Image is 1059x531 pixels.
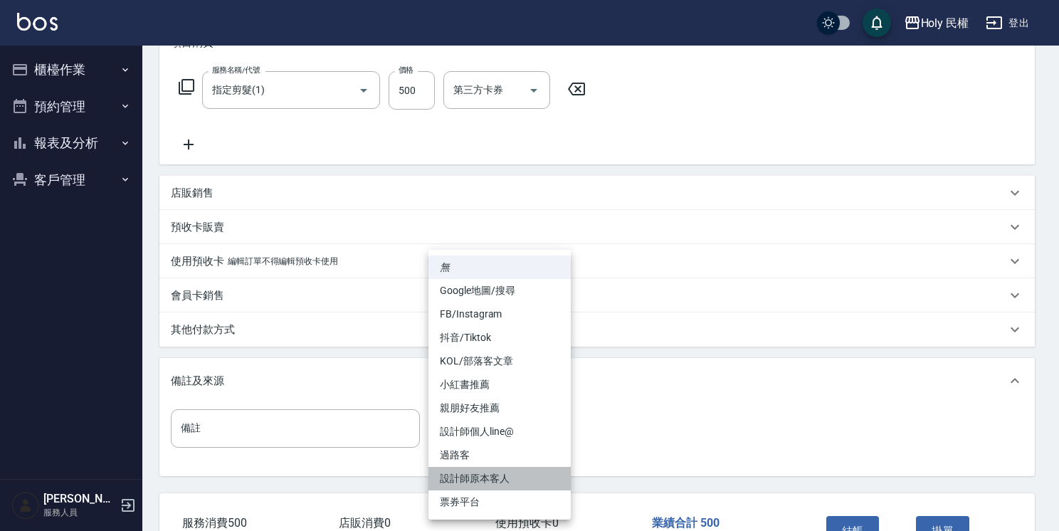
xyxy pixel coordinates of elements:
li: KOL/部落客文章 [428,349,571,373]
li: 設計師原本客人 [428,467,571,490]
li: Google地圖/搜尋 [428,279,571,303]
em: 無 [440,260,450,275]
li: 過路客 [428,443,571,467]
li: 抖音/Tiktok [428,326,571,349]
li: 票券平台 [428,490,571,514]
li: 設計師個人line@ [428,420,571,443]
li: 小紅書推薦 [428,373,571,396]
li: 親朋好友推薦 [428,396,571,420]
li: FB/Instagram [428,303,571,326]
